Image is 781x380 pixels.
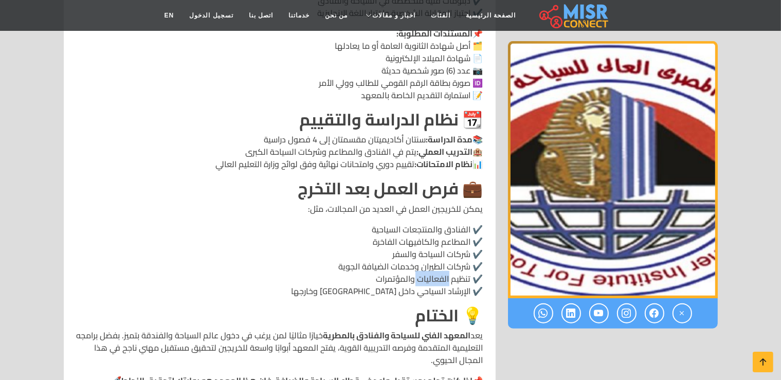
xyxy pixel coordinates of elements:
p: يعد خيارًا مثاليًا لمن يرغب في دخول عالم السياحة والفندقة بتميز. بفضل برامجه التعليمية المتقدمة و... [76,329,483,366]
p: 📚 سنتان أكاديميتان مقسمتان إلى 4 فصول دراسية 🏨 يتم في الفنادق والمطاعم وشركات السياحة الكبرى 📊 تق... [76,133,483,170]
strong: 💼 فرص العمل بعد التخرج [298,173,483,204]
a: اخبار و مقالات [355,6,423,25]
a: الفئات [423,6,458,25]
a: خدماتنا [281,6,317,25]
strong: مدة الدراسة: [426,132,473,147]
a: اتصل بنا [241,6,281,25]
img: main.misr_connect [539,3,608,28]
p: يمكن للخريجين العمل في العديد من المجالات، مثل: [76,203,483,215]
a: تسجيل الدخول [181,6,241,25]
span: اخبار و مقالات [372,11,415,20]
strong: 📆 نظام الدراسة والتقييم [300,104,483,135]
strong: 💡 الختام [415,300,483,331]
a: الصفحة الرئيسية [458,6,523,25]
p: 📌 🗂️ أصل شهادة الثانوية العامة أو ما يعادلها 📄 شهادة الميلاد الإلكترونية 📷 عدد (6) صور شخصية حديث... [76,27,483,101]
a: من نحن [317,6,355,25]
img: المعهد الفني للسياحة والفنادق بالمطرية [508,41,718,298]
p: ✔️ الفنادق والمنتجعات السياحية ✔️ المطاعم والكافيهات الفاخرة ✔️ شركات السياحة والسفر ✔️ شركات الط... [76,223,483,297]
strong: المعهد الفني للسياحة والفنادق بالمطرية [323,328,471,343]
strong: نظام الامتحانات: [415,156,473,172]
strong: التدريب العملي: [417,144,473,159]
div: 1 / 1 [508,41,718,298]
a: EN [157,6,182,25]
